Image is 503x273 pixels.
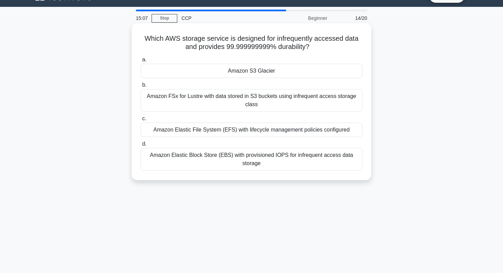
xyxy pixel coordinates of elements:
[141,89,362,112] div: Amazon FSx for Lustre with data stored in S3 buckets using infrequent access storage class
[142,141,146,147] span: d.
[142,82,146,88] span: b.
[152,14,177,23] a: Stop
[271,11,331,25] div: Beginner
[331,11,371,25] div: 14/20
[141,123,362,137] div: Amazon Elastic File System (EFS) with lifecycle management policies configured
[132,11,152,25] div: 15:07
[177,11,271,25] div: CCP
[142,57,146,62] span: a.
[142,115,146,121] span: c.
[140,34,363,51] h5: Which AWS storage service is designed for infrequently accessed data and provides 99.999999999% d...
[141,64,362,78] div: Amazon S3 Glacier
[141,148,362,171] div: Amazon Elastic Block Store (EBS) with provisioned IOPS for infrequent access data storage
